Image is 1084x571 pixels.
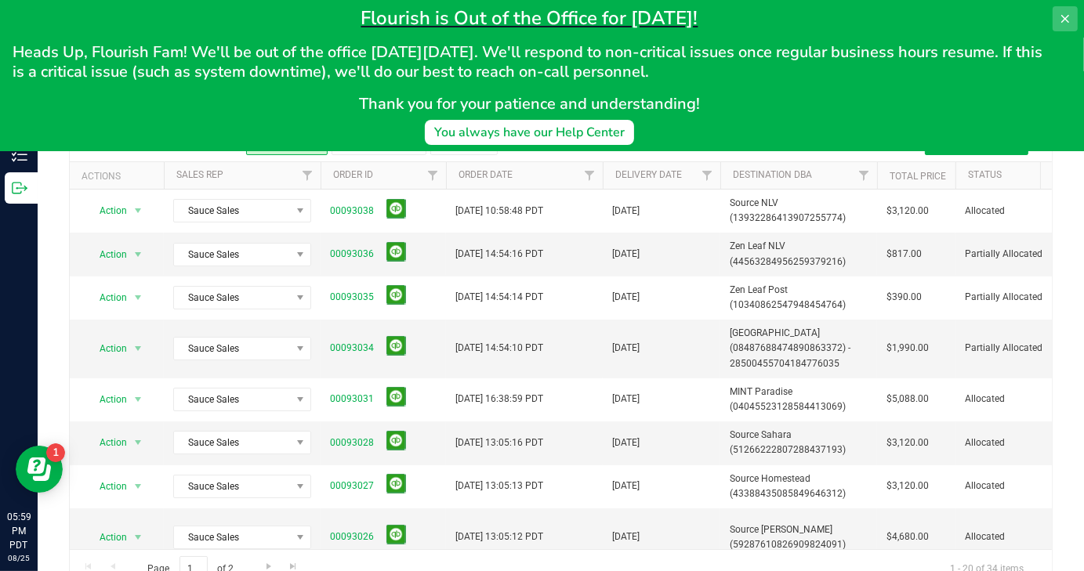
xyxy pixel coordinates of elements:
span: $817.00 [886,247,922,262]
span: Zen Leaf Post (10340862547948454764) [730,283,868,313]
a: 00093028 [330,435,374,450]
span: Sauce Sales [174,475,291,497]
div: Actions [82,171,158,182]
span: select [129,200,148,222]
span: [DATE] 10:58:48 PDT [455,204,543,219]
span: [DATE] 13:05:13 PDT [455,479,543,493]
p: 08/25 [7,552,31,564]
inline-svg: Outbound [12,180,27,196]
span: Allocated [965,392,1064,407]
span: Source Sahara (51266222807288437193) [730,428,868,457]
a: Filter [420,162,446,189]
span: Action [85,200,128,222]
span: [DATE] 13:05:12 PDT [455,529,543,544]
span: [DATE] [612,479,640,493]
span: Sauce Sales [174,287,291,309]
span: Sauce Sales [174,244,291,266]
span: Source Homestead (43388435085849646312) [730,472,868,501]
a: Order ID [333,169,373,180]
iframe: Resource center unread badge [46,443,65,462]
a: 00093034 [330,341,374,356]
a: Filter [694,162,720,189]
a: Filter [295,162,321,189]
span: Heads Up, Flourish Fam! We'll be out of the office [DATE][DATE]. We'll respond to non-critical is... [13,42,1046,82]
a: Total Price [890,171,946,182]
span: $3,120.00 [886,204,929,219]
span: Zen Leaf NLV (44563284956259379216) [730,239,868,269]
span: select [129,475,148,497]
span: Allocated [965,529,1064,544]
span: Partially Allocated [965,290,1064,305]
span: [DATE] 14:54:10 PDT [455,341,543,356]
span: Partially Allocated [965,247,1064,262]
span: Partially Allocated [965,341,1064,356]
a: Filter [577,162,603,189]
span: Action [85,338,128,360]
a: 00093026 [330,529,374,544]
a: Status [968,169,1002,180]
span: $5,088.00 [886,392,929,407]
div: You always have our Help Center [434,123,625,142]
span: [GEOGRAPHIC_DATA] (08487688474890863372) - 28500455704184776035 [730,326,868,371]
iframe: Resource center [16,446,63,493]
a: Delivery Date [615,169,682,180]
span: Allocated [965,479,1064,493]
span: [DATE] [612,392,640,407]
span: Source NLV (13932286413907255774) [730,196,868,226]
span: $4,680.00 [886,529,929,544]
p: 05:59 PM PDT [7,510,31,552]
a: 00093038 [330,204,374,219]
span: select [129,388,148,410]
span: [DATE] [612,247,640,262]
span: Sauce Sales [174,526,291,548]
span: Source [PERSON_NAME] (59287610826909824091) [730,522,868,552]
span: Thank you for your patience and understanding! [359,93,700,114]
span: select [129,338,148,360]
span: Action [85,388,128,410]
span: Allocated [965,435,1064,450]
a: 00093036 [330,247,374,262]
span: Action [85,432,128,454]
span: Sauce Sales [174,200,291,222]
span: Action [85,244,128,266]
span: $3,120.00 [886,435,929,450]
a: 00093035 [330,290,374,305]
a: Sales Rep [176,169,223,180]
span: $3,120.00 [886,479,929,493]
span: Allocated [965,204,1064,219]
span: [DATE] [612,341,640,356]
inline-svg: Inventory [12,146,27,162]
span: Sauce Sales [174,388,291,410]
span: MINT Paradise (04045523128584413069) [730,385,868,414]
span: [DATE] [612,529,640,544]
span: [DATE] [612,204,640,219]
span: select [129,526,148,548]
span: [DATE] 13:05:16 PDT [455,435,543,450]
span: [DATE] 14:54:14 PDT [455,290,543,305]
span: $390.00 [886,290,922,305]
span: Action [85,287,128,309]
span: [DATE] 16:38:59 PDT [455,392,543,407]
span: select [129,244,148,266]
span: select [129,432,148,454]
a: 00093027 [330,479,374,493]
span: Action [85,526,128,548]
a: 00093031 [330,392,374,407]
span: Action [85,475,128,497]
span: Sauce Sales [174,432,291,454]
a: Filter [851,162,877,189]
span: Flourish is Out of the Office for [DATE]! [361,5,698,31]
a: Order Date [459,169,513,180]
span: select [129,287,148,309]
span: [DATE] 14:54:16 PDT [455,247,543,262]
span: $1,990.00 [886,341,929,356]
span: [DATE] [612,290,640,305]
span: [DATE] [612,435,640,450]
span: Sauce Sales [174,338,291,360]
a: Destination DBA [733,169,812,180]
